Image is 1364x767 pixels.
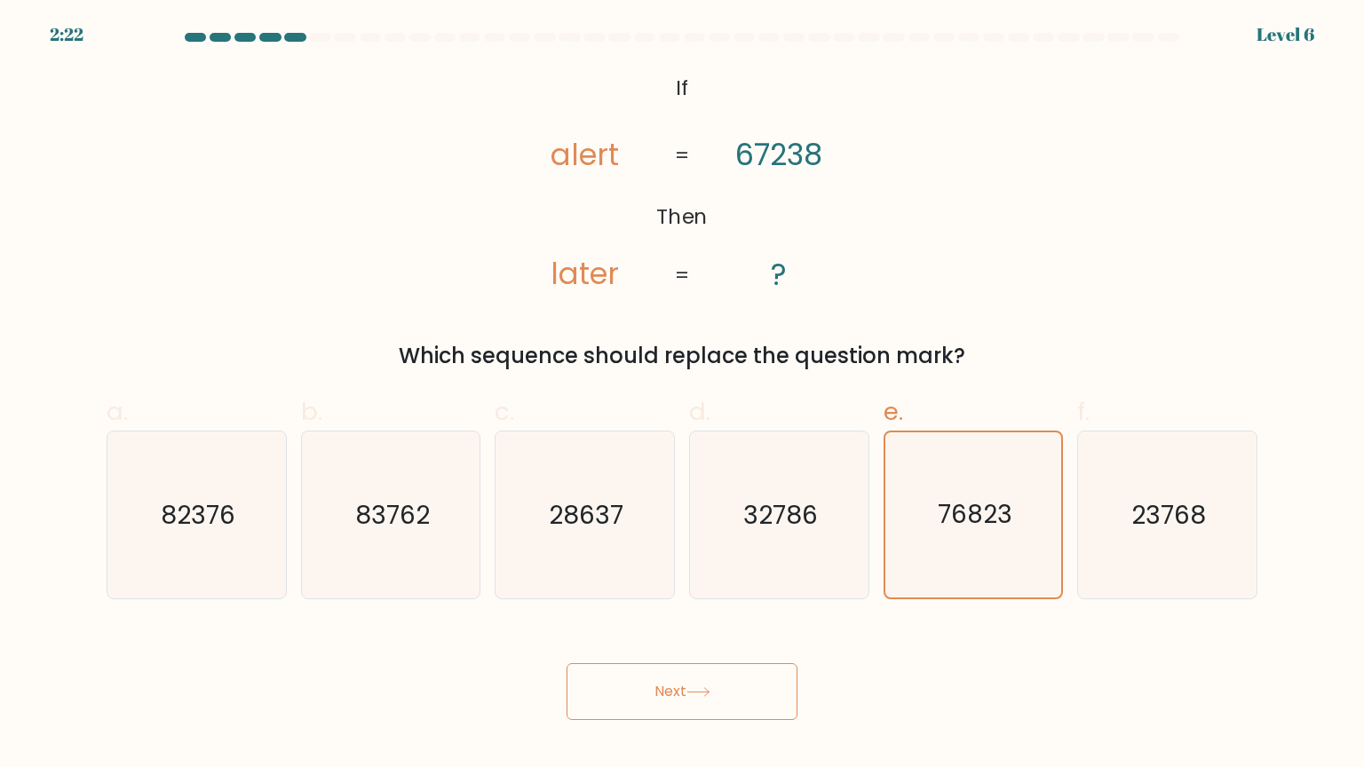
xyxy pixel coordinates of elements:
span: b. [301,394,322,429]
text: 28637 [550,496,624,532]
span: f. [1077,394,1090,429]
div: 2:22 [50,21,83,48]
span: e. [884,394,903,429]
text: 76823 [938,497,1012,532]
div: Level 6 [1257,21,1314,48]
text: 82376 [161,496,235,532]
tspan: alert [551,134,619,176]
tspan: = [675,140,689,170]
tspan: 67238 [735,134,822,176]
text: 23768 [1131,496,1206,532]
span: c. [495,394,514,429]
svg: @import url('[URL][DOMAIN_NAME]); [496,67,869,297]
tspan: ? [771,254,787,296]
tspan: Then [656,202,709,231]
span: a. [107,394,128,429]
tspan: later [551,254,619,296]
tspan: If [676,73,688,102]
button: Next [567,663,797,720]
div: Which sequence should replace the question mark? [117,340,1247,372]
span: d. [689,394,710,429]
tspan: = [675,260,689,289]
text: 32786 [743,496,818,532]
text: 83762 [355,496,430,532]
